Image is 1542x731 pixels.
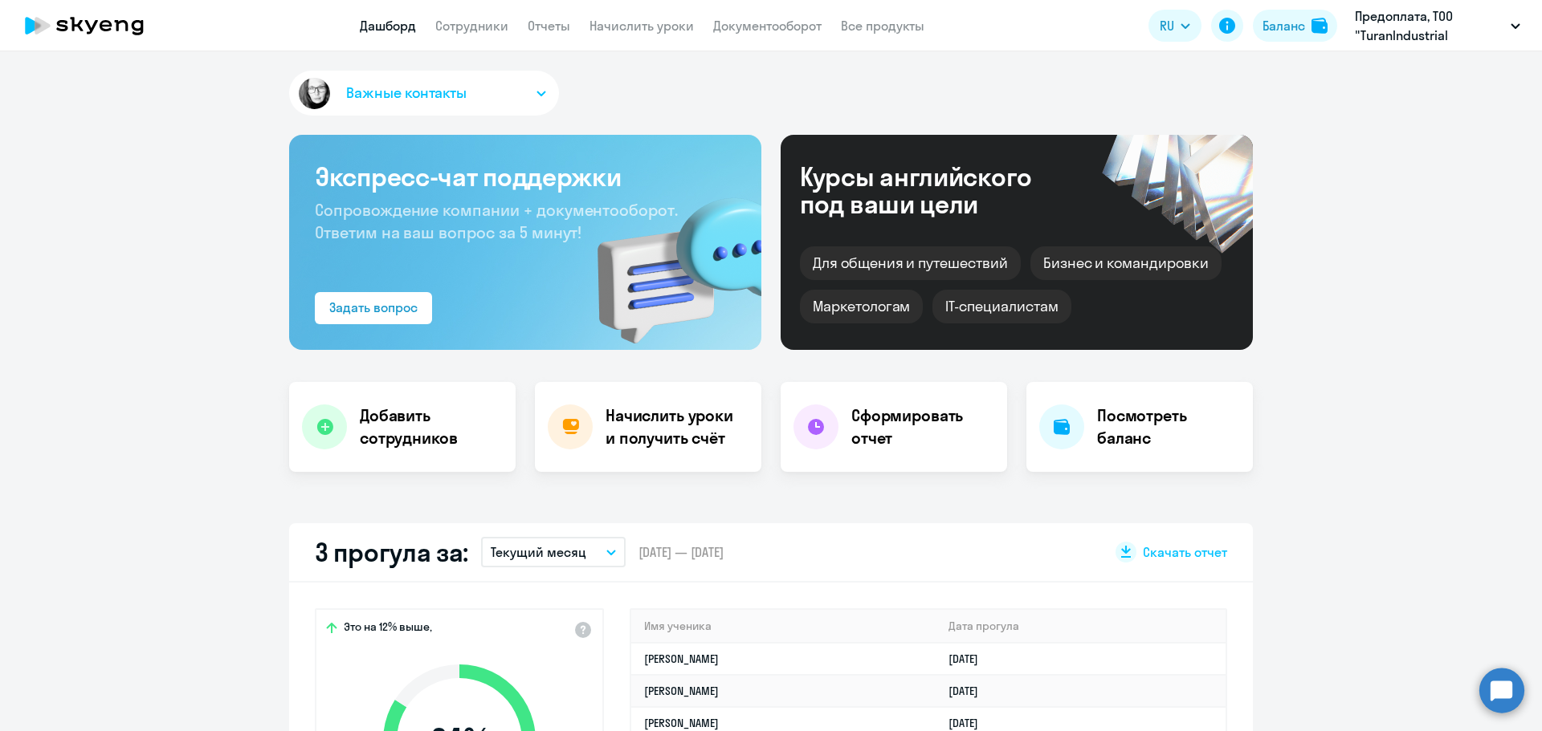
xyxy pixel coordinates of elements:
div: Для общения и путешествий [800,246,1021,280]
img: avatar [296,75,333,112]
div: Задать вопрос [329,298,418,317]
div: Баланс [1263,16,1305,35]
button: Текущий месяц [481,537,626,567]
a: [PERSON_NAME] [644,684,719,698]
a: Отчеты [528,18,570,34]
a: [DATE] [948,684,991,698]
h4: Посмотреть баланс [1097,404,1240,449]
h3: Экспресс-чат поддержки [315,160,736,193]
button: RU [1148,10,1201,42]
a: Все продукты [841,18,924,34]
div: Курсы английского под ваши цели [800,163,1075,217]
div: Бизнес и командировки [1030,246,1222,280]
button: Предоплата, ТОО "TuranIndustrial (ТуранИндастриал)" [1347,6,1528,45]
a: [PERSON_NAME] [644,716,719,730]
a: Документооборот [713,18,822,34]
h2: 3 прогула за: [315,536,468,568]
a: [PERSON_NAME] [644,652,719,666]
span: Это на 12% выше, [344,619,432,639]
div: IT-специалистам [932,290,1071,323]
h4: Сформировать отчет [851,404,994,449]
span: Скачать отчет [1143,543,1227,561]
button: Балансbalance [1253,10,1337,42]
h4: Начислить уроки и получить счёт [606,404,745,449]
button: Важные контакты [289,71,559,116]
span: Сопровождение компании + документооборот. Ответим на ваш вопрос за 5 минут! [315,200,678,242]
a: [DATE] [948,652,991,666]
p: Предоплата, ТОО "TuranIndustrial (ТуранИндастриал)" [1355,6,1504,45]
a: Сотрудники [435,18,508,34]
span: Важные контакты [346,83,467,104]
a: [DATE] [948,716,991,730]
a: Начислить уроки [589,18,694,34]
img: balance [1312,18,1328,34]
span: RU [1160,16,1174,35]
a: Дашборд [360,18,416,34]
div: Маркетологам [800,290,923,323]
img: bg-img [574,169,761,350]
p: Текущий месяц [491,542,586,562]
h4: Добавить сотрудников [360,404,503,449]
span: [DATE] — [DATE] [638,543,724,561]
button: Задать вопрос [315,292,432,324]
th: Дата прогула [936,610,1226,643]
th: Имя ученика [631,610,936,643]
